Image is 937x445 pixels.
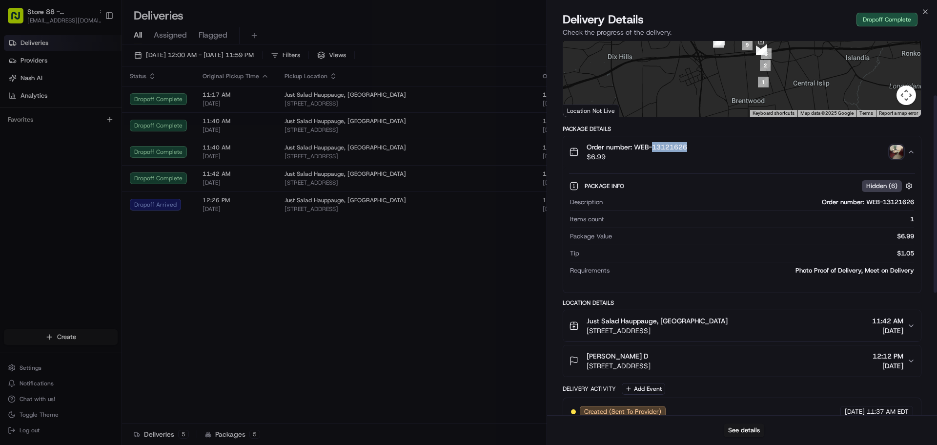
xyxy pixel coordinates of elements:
[724,424,764,437] button: See details
[756,44,767,55] div: 7
[10,10,29,29] img: Nash
[587,142,687,152] span: Order number: WEB-13121626
[866,182,897,191] span: Hidden ( 6 )
[44,93,160,103] div: Start new chat
[563,310,921,341] button: Just Salad Hauppauge, [GEOGRAPHIC_DATA][STREET_ADDRESS]11:42 AM[DATE]
[30,178,129,186] span: [PERSON_NAME] [PERSON_NAME]
[872,316,903,326] span: 11:42 AM
[587,152,687,162] span: $6.99
[867,407,909,416] span: 11:37 AM EDT
[760,60,771,71] div: 2
[616,232,914,241] div: $6.99
[583,249,914,258] div: $1.05
[563,105,619,117] div: Location Not Live
[25,63,161,73] input: Clear
[758,77,769,87] div: 1
[566,104,598,117] img: Google
[563,136,921,168] button: Order number: WEB-13121626$6.99photo_proof_of_delivery image
[20,178,27,186] img: 1736555255976-a54dd68f-1ca7-489b-9aae-adbdc363a1c4
[82,219,90,227] div: 💻
[30,151,79,159] span: [PERSON_NAME]
[587,326,728,336] span: [STREET_ADDRESS]
[563,299,921,307] div: Location Details
[6,214,79,232] a: 📗Knowledge Base
[10,142,25,158] img: Liam S.
[587,351,649,361] span: [PERSON_NAME] D
[566,104,598,117] a: Open this area in Google Maps (opens a new window)
[570,266,610,275] span: Requirements
[151,125,178,137] button: See all
[10,93,27,111] img: 1736555255976-a54dd68f-1ca7-489b-9aae-adbdc363a1c4
[585,182,626,190] span: Package Info
[10,127,62,135] div: Past conversations
[69,242,118,250] a: Powered byPylon
[570,249,579,258] span: Tip
[800,110,854,116] span: Map data ©2025 Google
[570,198,603,207] span: Description
[10,169,25,184] img: Dianne Alexi Soriano
[742,40,753,50] div: 9
[97,242,118,250] span: Pylon
[587,316,728,326] span: Just Salad Hauppauge, [GEOGRAPHIC_DATA]
[10,39,178,55] p: Welcome 👋
[20,93,38,111] img: 5e9a9d7314ff4150bce227a61376b483.jpg
[570,215,604,224] span: Items count
[79,214,161,232] a: 💻API Documentation
[859,110,873,116] a: Terms
[131,178,135,186] span: •
[713,36,724,47] div: 13
[879,110,918,116] a: Report a map error
[613,266,914,275] div: Photo Proof of Delivery, Meet on Delivery
[845,407,865,416] span: [DATE]
[563,345,921,377] button: [PERSON_NAME] D[STREET_ADDRESS]12:12 PM[DATE]
[862,180,915,192] button: Hidden (6)
[20,218,75,228] span: Knowledge Base
[607,198,914,207] div: Order number: WEB-13121626
[10,219,18,227] div: 📗
[563,385,616,393] div: Delivery Activity
[86,151,106,159] span: [DATE]
[44,103,134,111] div: We're available if you need us!
[137,178,157,186] span: [DATE]
[563,27,921,37] p: Check the progress of the delivery.
[570,232,612,241] span: Package Value
[92,218,157,228] span: API Documentation
[622,383,665,395] button: Add Event
[81,151,84,159] span: •
[872,326,903,336] span: [DATE]
[166,96,178,108] button: Start new chat
[608,215,914,224] div: 1
[873,351,903,361] span: 12:12 PM
[761,48,772,59] div: 3
[584,407,661,416] span: Created (Sent To Provider)
[753,110,794,117] button: Keyboard shortcuts
[756,44,767,55] div: 8
[873,361,903,371] span: [DATE]
[563,12,644,27] span: Delivery Details
[896,85,916,105] button: Map camera controls
[563,125,921,133] div: Package Details
[890,145,903,159] img: photo_proof_of_delivery image
[587,361,651,371] span: [STREET_ADDRESS]
[20,152,27,160] img: 1736555255976-a54dd68f-1ca7-489b-9aae-adbdc363a1c4
[563,168,921,293] div: Order number: WEB-13121626$6.99photo_proof_of_delivery image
